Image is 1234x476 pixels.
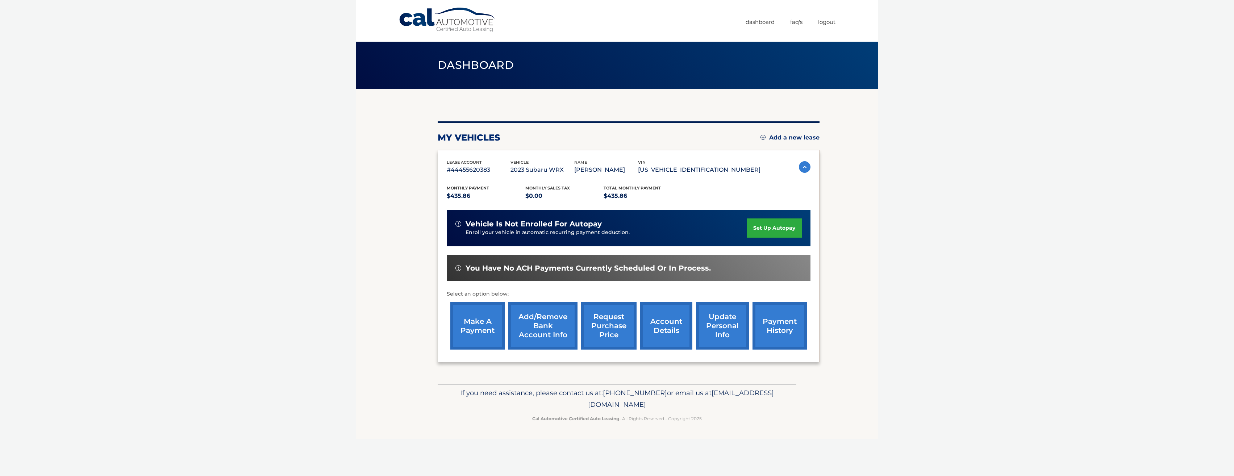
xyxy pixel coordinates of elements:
p: [PERSON_NAME] [574,165,638,175]
a: Add/Remove bank account info [508,302,578,350]
p: $435.86 [604,191,682,201]
span: vehicle is not enrolled for autopay [466,220,602,229]
span: Dashboard [438,58,514,72]
p: #44455620383 [447,165,510,175]
a: payment history [753,302,807,350]
a: request purchase price [581,302,637,350]
p: If you need assistance, please contact us at: or email us at [442,387,792,410]
p: Select an option below: [447,290,810,298]
a: update personal info [696,302,749,350]
a: set up autopay [747,218,802,238]
span: name [574,160,587,165]
a: account details [640,302,692,350]
span: Monthly Payment [447,185,489,191]
span: lease account [447,160,482,165]
p: $435.86 [447,191,525,201]
p: Enroll your vehicle in automatic recurring payment deduction. [466,229,747,237]
a: Dashboard [746,16,775,28]
span: [PHONE_NUMBER] [603,389,667,397]
strong: Cal Automotive Certified Auto Leasing [532,416,619,421]
span: [EMAIL_ADDRESS][DOMAIN_NAME] [588,389,774,409]
p: $0.00 [525,191,604,201]
span: vehicle [510,160,529,165]
img: alert-white.svg [455,265,461,271]
h2: my vehicles [438,132,500,143]
a: Logout [818,16,835,28]
span: Monthly sales Tax [525,185,570,191]
span: Total Monthly Payment [604,185,661,191]
span: vin [638,160,646,165]
p: 2023 Subaru WRX [510,165,574,175]
a: make a payment [450,302,505,350]
span: You have no ACH payments currently scheduled or in process. [466,264,711,273]
img: alert-white.svg [455,221,461,227]
a: Add a new lease [760,134,820,141]
p: [US_VEHICLE_IDENTIFICATION_NUMBER] [638,165,760,175]
a: FAQ's [790,16,802,28]
img: accordion-active.svg [799,161,810,173]
img: add.svg [760,135,766,140]
p: - All Rights Reserved - Copyright 2025 [442,415,792,422]
a: Cal Automotive [399,7,496,33]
